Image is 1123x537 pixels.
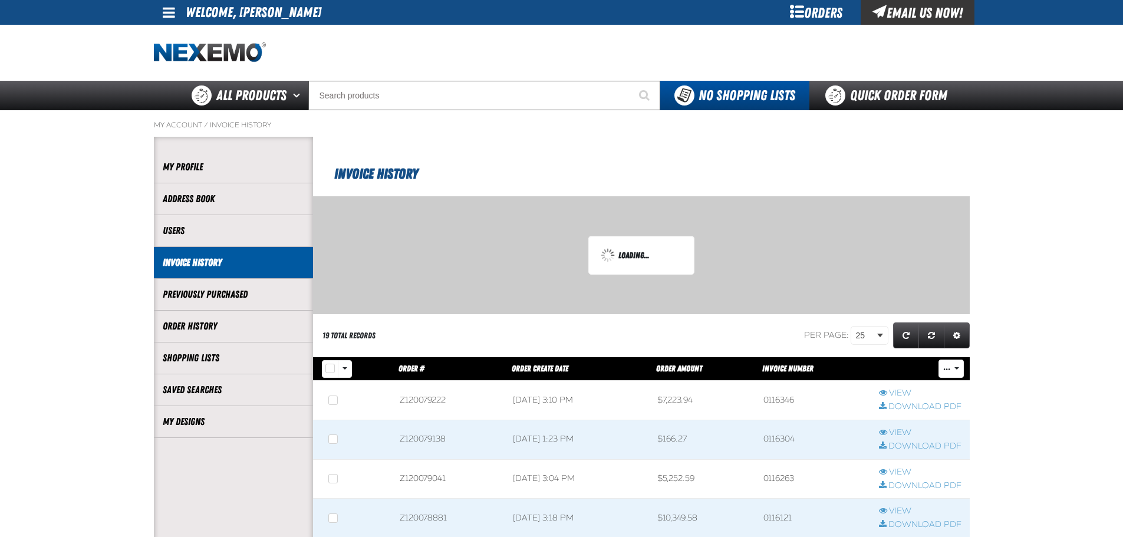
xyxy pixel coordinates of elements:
[879,388,961,399] a: View row action
[216,85,286,106] span: All Products
[804,330,849,340] span: Per page:
[755,420,871,459] td: 0116304
[163,319,304,333] a: Order History
[656,364,702,373] a: Order Amount
[154,120,970,130] nav: Breadcrumbs
[918,322,944,348] a: Reset grid action
[399,364,424,373] a: Order #
[391,459,505,499] td: Z120079041
[649,420,755,459] td: $166.27
[154,120,202,130] a: My Account
[879,427,961,439] a: View row action
[204,120,208,130] span: /
[856,330,875,342] span: 25
[893,322,919,348] a: Refresh grid action
[505,459,649,499] td: [DATE] 3:04 PM
[699,87,795,104] span: No Shopping Lists
[601,248,682,262] div: Loading...
[755,381,871,420] td: 0116346
[505,381,649,420] td: [DATE] 3:10 PM
[391,381,505,420] td: Z120079222
[334,166,418,182] span: Invoice History
[163,192,304,206] a: Address Book
[289,81,308,110] button: Open All Products pages
[163,160,304,174] a: My Profile
[879,467,961,478] a: View row action
[871,357,970,381] th: Row actions
[660,81,809,110] button: You do not have available Shopping Lists. Open to Create a New List
[879,441,961,452] a: Download PDF row action
[938,360,964,377] button: Mass Actions
[322,330,376,341] div: 19 total records
[163,256,304,269] a: Invoice History
[163,351,304,365] a: Shopping Lists
[631,81,660,110] button: Start Searching
[505,420,649,459] td: [DATE] 1:23 PM
[879,401,961,413] a: Download PDF row action
[649,381,755,420] td: $7,223.94
[762,364,814,373] a: Invoice Number
[163,415,304,429] a: My Designs
[163,383,304,397] a: Saved Searches
[944,322,970,348] a: Expand or Collapse Grid Settings
[809,81,969,110] a: Quick Order Form
[943,366,950,373] span: ...
[338,360,352,378] button: Rows selection options
[755,459,871,499] td: 0116263
[163,288,304,301] a: Previously Purchased
[649,459,755,499] td: $5,252.59
[879,480,961,492] a: Download PDF row action
[879,519,961,531] a: Download PDF row action
[512,364,568,373] a: Order Create Date
[210,120,271,130] a: Invoice History
[879,506,961,517] a: View row action
[163,224,304,238] a: Users
[391,420,505,459] td: Z120079138
[154,42,266,63] img: Nexemo logo
[154,42,266,63] a: Home
[308,81,660,110] input: Search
